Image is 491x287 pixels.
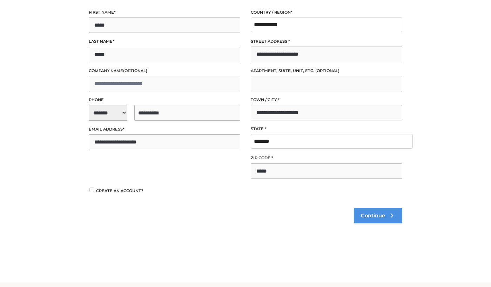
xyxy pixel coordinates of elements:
span: Create an account? [96,188,143,193]
label: Last name [89,38,240,45]
label: Phone [89,97,240,103]
label: Town / City [251,97,402,103]
span: (optional) [315,68,339,73]
label: Country / Region [251,9,402,16]
label: First name [89,9,240,16]
span: Continue [361,212,385,219]
span: (optional) [123,68,147,73]
label: Company name [89,68,240,74]
label: State [251,126,402,132]
label: Street address [251,38,402,45]
label: Email address [89,126,240,133]
label: Apartment, suite, unit, etc. [251,68,402,74]
label: ZIP Code [251,155,402,161]
a: Continue [354,208,402,223]
input: Create an account? [89,188,95,192]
